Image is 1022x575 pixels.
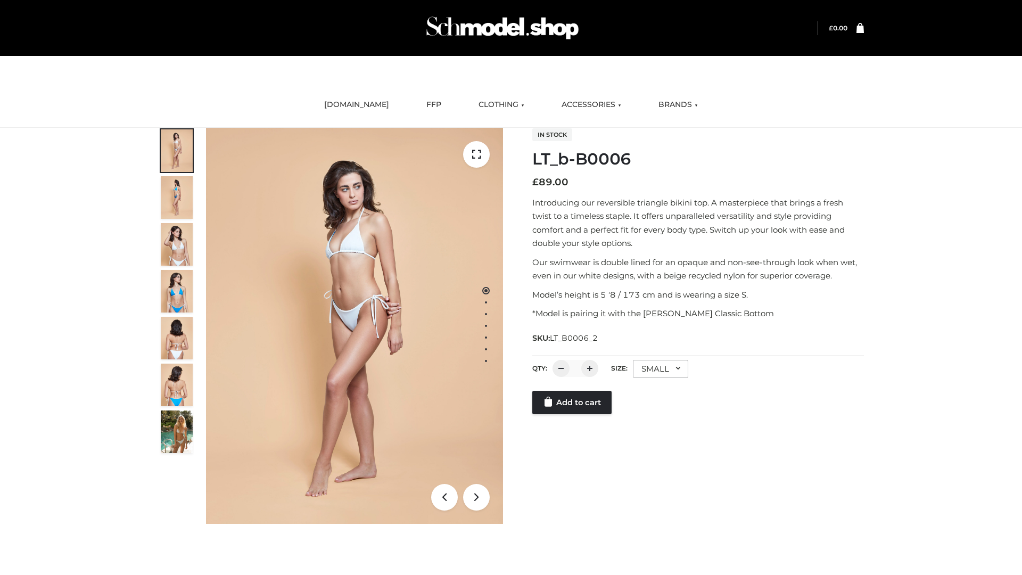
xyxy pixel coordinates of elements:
[532,176,568,188] bdi: 89.00
[633,360,688,378] div: SMALL
[161,223,193,266] img: ArielClassicBikiniTop_CloudNine_AzureSky_OW114ECO_3-scaled.jpg
[554,93,629,117] a: ACCESSORIES
[532,332,599,344] span: SKU:
[611,364,628,372] label: Size:
[532,256,864,283] p: Our swimwear is double lined for an opaque and non-see-through look when wet, even in our white d...
[532,176,539,188] span: £
[532,364,547,372] label: QTY:
[829,24,847,32] a: £0.00
[161,410,193,453] img: Arieltop_CloudNine_AzureSky2.jpg
[532,288,864,302] p: Model’s height is 5 ‘8 / 173 cm and is wearing a size S.
[532,196,864,250] p: Introducing our reversible triangle bikini top. A masterpiece that brings a fresh twist to a time...
[161,364,193,406] img: ArielClassicBikiniTop_CloudNine_AzureSky_OW114ECO_8-scaled.jpg
[550,333,598,343] span: LT_B0006_2
[532,391,612,414] a: Add to cart
[650,93,706,117] a: BRANDS
[161,270,193,313] img: ArielClassicBikiniTop_CloudNine_AzureSky_OW114ECO_4-scaled.jpg
[829,24,847,32] bdi: 0.00
[161,317,193,359] img: ArielClassicBikiniTop_CloudNine_AzureSky_OW114ECO_7-scaled.jpg
[423,7,582,49] img: Schmodel Admin 964
[161,176,193,219] img: ArielClassicBikiniTop_CloudNine_AzureSky_OW114ECO_2-scaled.jpg
[532,150,864,169] h1: LT_b-B0006
[206,128,503,524] img: LT_b-B0006
[532,307,864,321] p: *Model is pairing it with the [PERSON_NAME] Classic Bottom
[471,93,532,117] a: CLOTHING
[161,129,193,172] img: ArielClassicBikiniTop_CloudNine_AzureSky_OW114ECO_1-scaled.jpg
[418,93,449,117] a: FFP
[829,24,833,32] span: £
[316,93,397,117] a: [DOMAIN_NAME]
[532,128,572,141] span: In stock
